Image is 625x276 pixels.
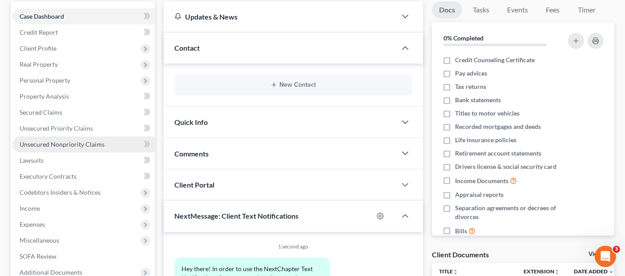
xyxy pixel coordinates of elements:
[174,212,298,220] span: NextMessage: Client Text Notifications
[174,12,385,21] div: Updates & News
[174,243,412,250] div: 1 second ago
[609,269,614,275] i: expand_more
[20,44,56,52] span: Client Profile
[20,124,93,132] span: Unsecured Priority Claims
[20,252,56,260] span: SOFA Review
[455,69,487,78] span: Pay advices
[12,152,155,168] a: Lawsuits
[12,248,155,264] a: SOFA Review
[455,122,541,131] span: Recorded mortgages and deeds
[595,246,616,267] iframe: Intercom live chat
[432,1,462,19] a: Docs
[12,168,155,184] a: Executory Contracts
[589,251,611,257] a: View All
[455,162,556,171] span: Drivers license & social security card
[554,269,560,275] i: unfold_more
[12,136,155,152] a: Unsecured Nonpriority Claims
[20,108,62,116] span: Secured Claims
[571,1,603,19] a: Timer
[455,227,467,236] span: Bills
[12,104,155,120] a: Secured Claims
[455,204,561,221] span: Separation agreements or decrees of divorces
[20,28,58,36] span: Credit Report
[539,1,567,19] a: Fees
[20,188,101,196] span: Codebtors Insiders & Notices
[20,268,82,276] span: Additional Documents
[455,96,501,104] span: Bank statements
[20,92,69,100] span: Property Analysis
[524,268,560,275] a: Extensionunfold_more
[20,236,59,244] span: Miscellaneous
[12,88,155,104] a: Property Analysis
[20,204,40,212] span: Income
[500,1,535,19] a: Events
[12,120,155,136] a: Unsecured Priority Claims
[455,109,520,118] span: Titles to motor vehicles
[174,180,214,189] span: Client Portal
[174,149,209,158] span: Comments
[12,8,155,24] a: Case Dashboard
[455,149,541,158] span: Retirement account statements
[20,60,58,68] span: Real Property
[174,44,200,52] span: Contact
[613,246,620,253] span: 3
[20,140,105,148] span: Unsecured Nonpriority Claims
[444,34,484,42] strong: 0% Completed
[455,56,535,64] span: Credit Counseling Certificate
[455,136,516,144] span: Life insurance policies
[466,1,496,19] a: Tasks
[20,220,45,228] span: Expenses
[20,76,70,84] span: Personal Property
[12,24,155,40] a: Credit Report
[20,172,77,180] span: Executory Contracts
[20,156,44,164] span: Lawsuits
[455,190,504,199] span: Appraisal reports
[574,268,614,275] a: Date Added expand_more
[181,81,405,88] button: New Contact
[455,82,486,91] span: Tax returns
[432,250,489,259] div: Client Documents
[455,176,508,185] span: Income Documents
[439,268,458,275] a: Titleunfold_more
[453,269,458,275] i: unfold_more
[174,118,208,126] span: Quick Info
[20,12,64,20] span: Case Dashboard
